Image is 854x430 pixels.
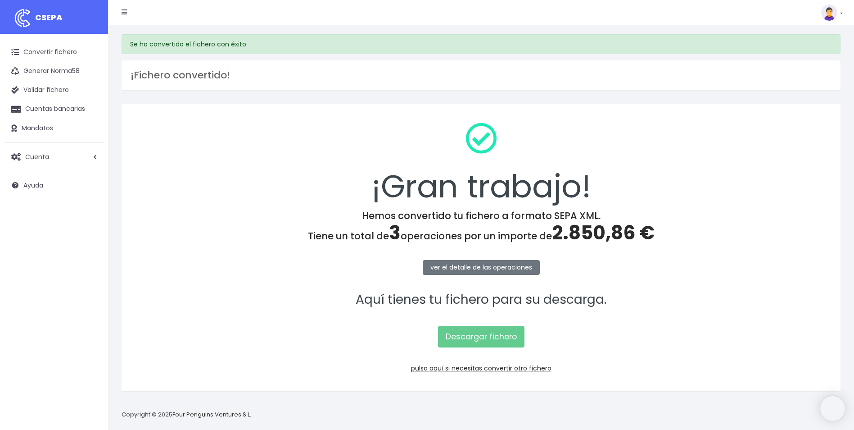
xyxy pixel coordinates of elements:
a: Validar fichero [5,81,104,100]
a: Descargar fichero [438,326,524,348]
div: ¡Gran trabajo! [133,115,829,210]
a: Four Penguins Ventures S.L. [172,410,251,419]
span: Ayuda [23,181,43,190]
a: pulsa aquí si necesitas convertir otro fichero [411,364,551,373]
div: Se ha convertido el fichero con éxito [122,34,840,54]
p: Aquí tienes tu fichero para su descarga. [133,290,829,310]
img: logo [11,7,34,29]
a: Generar Norma58 [5,62,104,81]
h4: Hemos convertido tu fichero a formato SEPA XML. Tiene un total de operaciones por un importe de [133,210,829,244]
a: Cuentas bancarias [5,100,104,119]
a: Mandatos [5,119,104,138]
span: 2.850,86 € [552,220,655,246]
img: profile [821,5,837,21]
p: Copyright © 2025 . [122,410,253,420]
span: 3 [389,220,401,246]
span: Cuenta [25,152,49,161]
span: CSEPA [35,12,63,23]
a: Ayuda [5,176,104,195]
a: Cuenta [5,147,104,166]
a: ver el detalle de las operaciones [423,260,540,275]
h3: ¡Fichero convertido! [131,69,831,81]
a: Convertir fichero [5,43,104,62]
